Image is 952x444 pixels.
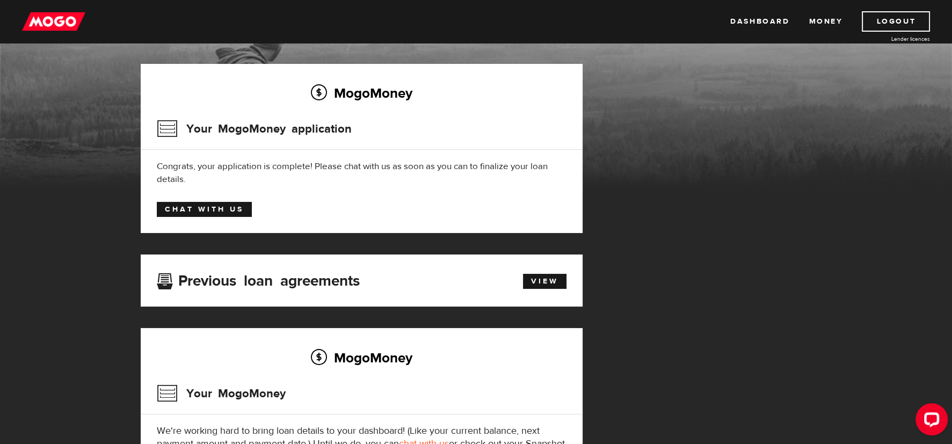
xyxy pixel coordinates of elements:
[22,11,85,32] img: mogo_logo-11ee424be714fa7cbb0f0f49df9e16ec.png
[157,202,252,217] a: Chat with us
[157,115,352,143] h3: Your MogoMoney application
[730,11,789,32] a: Dashboard
[157,160,566,186] div: Congrats, your application is complete! Please chat with us as soon as you can to finalize your l...
[157,82,566,104] h2: MogoMoney
[849,35,930,43] a: Lender licences
[523,274,566,289] a: View
[862,11,930,32] a: Logout
[809,11,842,32] a: Money
[157,380,286,407] h3: Your MogoMoney
[157,272,360,286] h3: Previous loan agreements
[157,346,566,369] h2: MogoMoney
[907,399,952,444] iframe: LiveChat chat widget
